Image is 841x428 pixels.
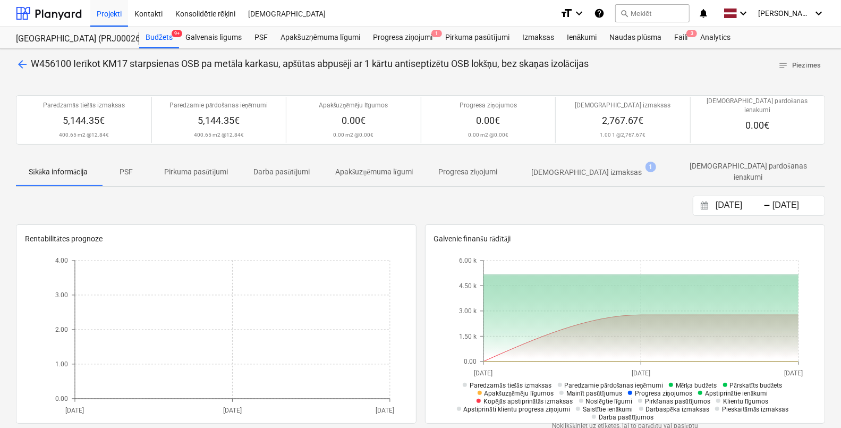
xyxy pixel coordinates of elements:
span: Piezīmes [778,60,821,72]
span: 0.00€ [745,120,769,131]
span: [PERSON_NAME] [758,9,811,18]
p: [DEMOGRAPHIC_DATA] pārdošanas ienākumi [695,97,821,115]
tspan: 0.00 [55,395,68,402]
div: Faili [668,27,694,48]
tspan: 3.00 k [459,307,477,315]
p: Paredzamās tiešās izmaksas [43,101,125,110]
span: 1 [431,30,442,37]
input: Sākuma datums [713,198,768,213]
span: Darbaspēka izmaksas [646,406,709,413]
span: 5,144.35€ [198,115,240,126]
tspan: [DATE] [223,407,242,414]
p: Rentabilitātes prognoze [25,233,407,245]
p: Progresa ziņojumos [460,101,517,110]
span: Saistītie ienākumi [583,406,633,413]
i: notifications [698,7,709,20]
span: Darba pasūtījumos [599,414,653,421]
button: Meklēt [615,4,690,22]
tspan: [DATE] [474,370,493,377]
tspan: 4.50 k [459,282,477,290]
span: 0.00€ [342,115,366,126]
span: Apakšuzņēmēju līgumos [485,390,554,397]
p: 0.00 m2 @ 0.00€ [333,131,373,138]
a: Apakšuzņēmuma līgumi [274,27,367,48]
a: Ienākumi [560,27,604,48]
span: Apstiprinātie ienākumi [705,390,768,397]
tspan: [DATE] [376,407,394,414]
p: [DEMOGRAPHIC_DATA] pārdošanas ienākumi [676,161,821,183]
tspan: 3.00 [55,291,68,299]
div: - [763,203,770,209]
p: Galvenie finanšu rādītāji [434,233,817,245]
span: Pieskaitāmās izmaksas [722,406,789,413]
a: PSF [248,27,274,48]
button: Interact with the calendar and add the check-in date for your trip. [695,200,713,212]
div: Progresa ziņojumi [367,27,439,48]
span: search [620,9,628,18]
i: keyboard_arrow_down [573,7,585,20]
p: Apakšuzņēmēju līgumos [319,101,388,110]
p: Apakšuzņēmuma līgumi [335,166,413,178]
span: 1 [645,162,656,172]
span: Mērķa budžets [676,382,717,389]
iframe: Chat Widget [788,377,841,428]
span: 9+ [172,30,182,37]
tspan: [DATE] [632,370,650,377]
i: Zināšanu pamats [594,7,605,20]
p: 400.65 m2 @ 12.84€ [59,131,109,138]
p: [DEMOGRAPHIC_DATA] izmaksas [532,167,642,178]
span: Apstiprināti klientu progresa ziņojumi [464,406,570,413]
span: Paredzamie pārdošanas ieņēmumi [565,382,663,389]
span: Kopējās apstiprinātās izmaksas [483,398,573,405]
span: Pirkšanas pasūtījumos [645,398,710,405]
a: Izmaksas [516,27,560,48]
a: Analytics [694,27,737,48]
p: [DEMOGRAPHIC_DATA] izmaksas [575,101,670,110]
span: notes [778,61,788,70]
span: W456100 Ierīkot KM17 starpsienas OSB pa metāla karkasu, apšūtas abpusēji ar 1 kārtu antiseptizētu... [31,58,589,69]
div: Budžets [139,27,179,48]
span: Pārskatīts budžets [730,382,783,389]
span: Paredzamās tiešās izmaksas [470,382,551,389]
p: 400.65 m2 @ 12.84€ [194,131,244,138]
i: keyboard_arrow_down [812,7,825,20]
p: Progresa ziņojumi [439,166,498,178]
a: Progresa ziņojumi1 [367,27,439,48]
span: Progresa ziņojumos [635,390,692,397]
i: format_size [560,7,573,20]
a: Naudas plūsma [604,27,668,48]
tspan: 0.00 [464,358,477,365]
p: Paredzamie pārdošanas ieņēmumi [169,101,268,110]
i: keyboard_arrow_down [737,7,750,20]
span: 5,144.35€ [63,115,105,126]
span: arrow_back [16,58,29,71]
tspan: 4.00 [55,257,68,264]
a: Budžets9+ [139,27,179,48]
tspan: 1.00 [55,360,68,368]
span: Noslēgtie līgumi [586,398,633,405]
span: Klientu līgumos [723,398,768,405]
span: 3 [686,30,697,37]
p: Darba pasūtījumi [253,166,310,178]
tspan: [DATE] [65,407,84,414]
p: 0.00 m2 @ 0.00€ [468,131,508,138]
a: Galvenais līgums [179,27,248,48]
span: 2,767.67€ [602,115,644,126]
p: PSF [113,166,139,178]
p: 1.00 1 @ 2,767.67€ [600,131,646,138]
p: Sīkāka informācija [29,166,88,178]
button: Piezīmes [774,57,825,74]
input: Beigu datums [770,198,825,213]
a: Faili3 [668,27,694,48]
span: Mainīt pasūtījumus [566,390,622,397]
tspan: 2.00 [55,326,68,333]
tspan: [DATE] [784,370,803,377]
tspan: 6.00 k [459,257,477,264]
